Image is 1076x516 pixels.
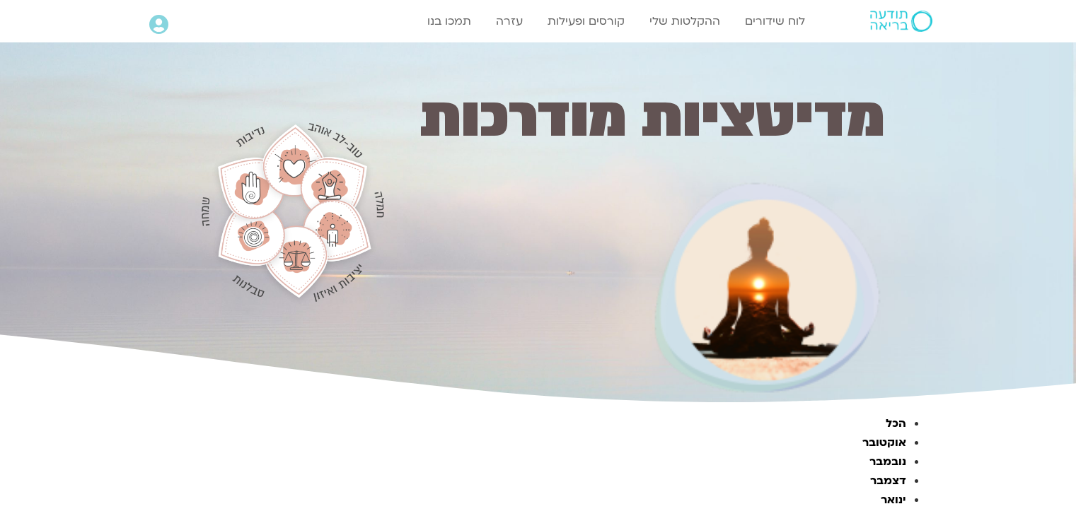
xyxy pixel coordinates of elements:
[540,8,632,35] a: קורסים ופעילות
[738,8,812,35] a: לוח שידורים
[862,435,906,450] a: אוקטובר
[870,473,906,488] a: דצמבר
[886,416,906,431] a: הכל
[870,11,932,32] img: תודעה בריאה
[402,93,885,144] h1: מדיטציות מודרכות
[489,8,530,35] a: עזרה
[881,492,906,508] a: ינואר
[642,8,727,35] a: ההקלטות שלי
[869,454,906,469] a: נובמבר
[420,8,478,35] a: תמכו בנו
